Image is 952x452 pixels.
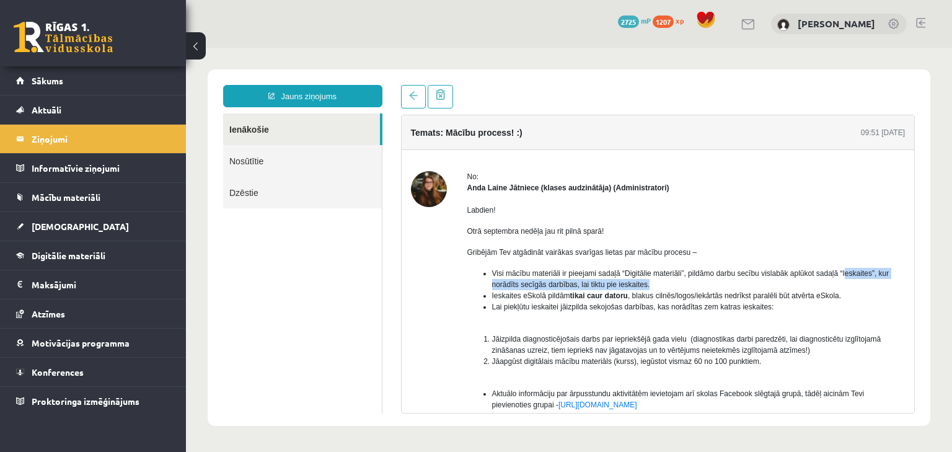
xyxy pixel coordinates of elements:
span: Jāizpilda diagnosticējošais darbs par iepriekšējā gada vielu (diagnostikas darbi paredzēti, lai d... [306,287,695,307]
a: Konferences [16,358,170,386]
span: [DEMOGRAPHIC_DATA] [32,221,129,232]
div: No: [281,123,720,135]
legend: Ziņojumi [32,125,170,153]
a: Sākums [16,66,170,95]
span: 1207 [653,16,674,28]
a: [DEMOGRAPHIC_DATA] [16,212,170,241]
legend: Informatīvie ziņojumi [32,154,170,182]
a: Digitālie materiāli [16,241,170,270]
span: 2725 [618,16,639,28]
a: 1207 xp [653,16,690,25]
a: Proktoringa izmēģinājums [16,387,170,415]
span: Proktoringa izmēģinājums [32,396,139,407]
strong: Anda Laine Jātniece (klases audzinātāja) (Administratori) [281,136,483,144]
span: Lai piekļūtu ieskaitei jāizpilda sekojošas darbības, kas norādītas zem katras ieskaites: [306,255,588,264]
a: 2725 mP [618,16,651,25]
span: Jāapgūst digitālais mācību materiāls (kurss), iegūstot vismaz 60 no 100 punktiem. [306,309,576,318]
span: Labdien! [281,158,310,167]
img: Gatis Pormalis [777,19,790,31]
a: Rīgas 1. Tālmācības vidusskola [14,22,113,53]
b: tikai caur datoru [384,244,442,252]
a: Maksājumi [16,270,170,299]
a: Informatīvie ziņojumi [16,154,170,182]
a: [PERSON_NAME] [798,17,875,30]
span: Konferences [32,366,84,378]
span: Gribējām Tev atgādināt vairākas svarīgas lietas par mācību procesu – [281,200,511,209]
span: Mācību materiāli [32,192,100,203]
span: Aktuālo informāciju par ārpusstundu aktivitātēm ievietojam arī skolas Facebook slēgtajā grupā, tā... [306,342,679,361]
div: 09:51 [DATE] [675,79,719,91]
span: Otrā septembra nedēļa jau rit pilnā sparā! [281,179,418,188]
span: Atzīmes [32,308,65,319]
span: Sākums [32,75,63,86]
a: Aktuāli [16,95,170,124]
span: Digitālie materiāli [32,250,105,261]
a: Ziņojumi [16,125,170,153]
legend: Maksājumi [32,270,170,299]
a: Jauns ziņojums [37,37,196,60]
a: [URL][DOMAIN_NAME] [372,353,451,361]
a: Nosūtītie [37,97,196,129]
a: Motivācijas programma [16,329,170,357]
span: Motivācijas programma [32,337,130,348]
span: xp [676,16,684,25]
a: Atzīmes [16,299,170,328]
span: Ieskaites eSkolā pildām , blakus cilnēs/logos/iekārtās nedrīkst paralēli būt atvērta eSkola. [306,244,656,252]
a: Dzēstie [37,129,196,161]
a: Ienākošie [37,66,194,97]
span: Visi mācību materiāli ir pieejami sadaļā “Digitālie materiāli”, pildāmo darbu secību vislabāk apl... [306,221,703,241]
img: Anda Laine Jātniece (klases audzinātāja) [225,123,261,159]
span: Aktuāli [32,104,61,115]
span: Jautājumus par apgūstamo mācību priekšmetu, individuālām konsultācijām uzdodam mācību priekšmetu ... [306,364,719,384]
span: mP [641,16,651,25]
a: Mācību materiāli [16,183,170,211]
h4: Temats: Mācību process! :) [225,80,337,90]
